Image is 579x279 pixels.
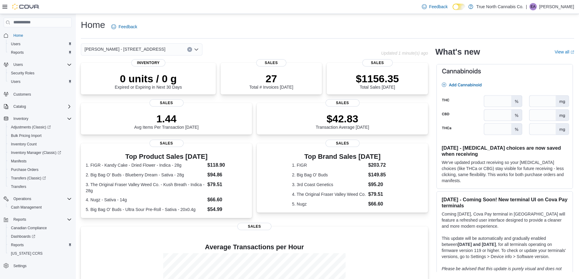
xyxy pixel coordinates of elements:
[1,215,74,224] button: Reports
[458,242,496,247] strong: [DATE] and [DATE]
[11,142,37,147] span: Inventory Count
[207,162,247,169] dd: $118.90
[9,241,72,249] span: Reports
[6,203,74,212] button: Cash Management
[9,40,72,48] span: Users
[11,234,35,239] span: Dashboards
[86,197,205,203] dt: 4. Nugz - Sativa - 14g
[316,113,369,125] p: $42.83
[13,62,23,67] span: Users
[1,195,74,203] button: Operations
[9,158,29,165] a: Manifests
[11,115,31,122] button: Inventory
[134,113,199,130] div: Avg Items Per Transaction [DATE]
[442,145,568,157] h3: [DATE] - [MEDICAL_DATA] choices are now saved when receiving
[9,78,23,85] a: Users
[207,171,247,179] dd: $94.86
[150,99,184,107] span: Sales
[9,224,49,232] a: Canadian Compliance
[9,124,72,131] span: Adjustments (Classic)
[442,211,568,229] p: Coming [DATE], Cova Pay terminal in [GEOGRAPHIC_DATA] will feature a refreshed user interface des...
[11,90,72,98] span: Customers
[6,232,74,241] a: Dashboards
[86,182,205,194] dt: 3. The Original Fraser Valley Weed Co. - Kush Breath - Indica - 28g
[529,3,537,10] div: Erin Anderson
[86,162,205,168] dt: 1. FIGR - Kandy Cake - Dried Flower - Indica - 28g
[11,42,20,46] span: Users
[150,140,184,147] span: Sales
[11,216,29,223] button: Reports
[6,249,74,258] button: [US_STATE] CCRS
[81,19,105,31] h1: Home
[442,196,568,209] h3: [DATE] - Coming Soon! New terminal UI on Cova Pay terminals
[86,172,205,178] dt: 2. Big Bag O' Buds - Blueberry Dream - Sativa - 28g
[9,175,48,182] a: Transfers (Classic)
[9,183,29,190] a: Transfers
[207,196,247,203] dd: $66.60
[9,158,72,165] span: Manifests
[326,99,360,107] span: Sales
[13,116,28,121] span: Inventory
[362,59,393,66] span: Sales
[1,90,74,98] button: Customers
[292,172,366,178] dt: 2. Big Bag O' Buds
[1,114,74,123] button: Inventory
[1,102,74,111] button: Catalog
[9,166,41,173] a: Purchase Orders
[368,191,393,198] dd: $79.51
[249,73,293,85] p: 27
[6,48,74,57] button: Reports
[11,125,51,130] span: Adjustments (Classic)
[11,216,72,223] span: Reports
[6,77,74,86] button: Users
[11,91,33,98] a: Customers
[11,251,43,256] span: [US_STATE] CCRS
[6,131,74,140] button: Bulk Pricing Import
[11,195,34,202] button: Operations
[11,262,72,270] span: Settings
[237,223,271,230] span: Sales
[11,32,26,39] a: Home
[11,262,29,270] a: Settings
[9,132,72,139] span: Bulk Pricing Import
[207,181,247,188] dd: $79.51
[6,148,74,157] a: Inventory Manager (Classic)
[9,224,72,232] span: Canadian Compliance
[256,59,287,66] span: Sales
[442,235,568,260] p: This update will be automatically and gradually enabled between , for all terminals operating on ...
[134,113,199,125] p: 1.44
[292,153,393,160] h3: Top Brand Sales [DATE]
[435,47,480,57] h2: What's new
[292,162,366,168] dt: 1. FIGR
[11,115,72,122] span: Inventory
[11,150,61,155] span: Inventory Manager (Classic)
[9,141,39,148] a: Inventory Count
[9,204,44,211] a: Cash Management
[11,61,25,68] button: Users
[11,32,72,39] span: Home
[9,49,72,56] span: Reports
[6,174,74,182] a: Transfers (Classic)
[11,103,72,110] span: Catalog
[13,33,23,38] span: Home
[9,250,72,257] span: Washington CCRS
[11,205,42,210] span: Cash Management
[368,171,393,179] dd: $149.85
[13,217,26,222] span: Reports
[429,4,448,10] span: Feedback
[187,47,192,52] button: Clear input
[9,149,72,156] span: Inventory Manager (Classic)
[86,153,247,160] h3: Top Product Sales [DATE]
[326,140,360,147] span: Sales
[131,59,165,66] span: Inventory
[442,159,568,184] p: We've updated product receiving so your [MEDICAL_DATA] choices (like THCa or CBG) stay visible fo...
[9,241,26,249] a: Reports
[6,241,74,249] button: Reports
[11,159,26,164] span: Manifests
[84,46,165,53] span: [PERSON_NAME] - [STREET_ADDRESS]
[9,70,37,77] a: Security Roles
[11,61,72,68] span: Users
[292,201,366,207] dt: 5. Nugz
[1,261,74,270] button: Settings
[6,123,74,131] a: Adjustments (Classic)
